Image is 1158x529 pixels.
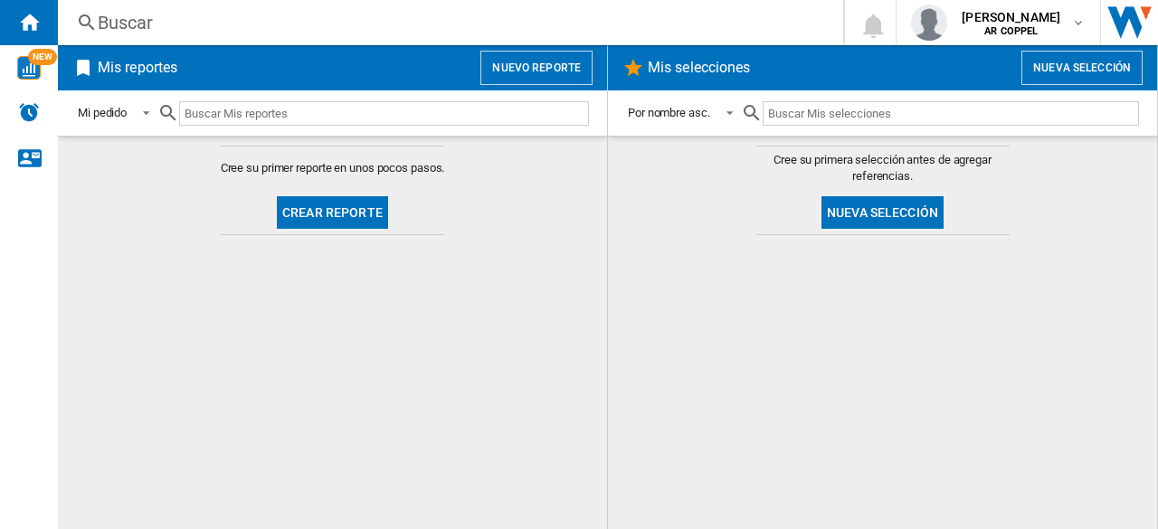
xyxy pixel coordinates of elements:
[911,5,947,41] img: profile.jpg
[78,106,127,119] div: Mi pedido
[1021,51,1143,85] button: Nueva selección
[763,101,1139,126] input: Buscar Mis selecciones
[962,8,1060,26] span: [PERSON_NAME]
[98,10,796,35] div: Buscar
[756,152,1010,184] span: Cree su primera selección antes de agregar referencias.
[179,101,589,126] input: Buscar Mis reportes
[18,101,40,123] img: alerts-logo.svg
[277,196,388,229] button: Crear reporte
[28,49,57,65] span: NEW
[628,106,710,119] div: Por nombre asc.
[644,51,755,85] h2: Mis selecciones
[17,56,41,80] img: wise-card.svg
[984,25,1038,37] b: AR COPPEL
[221,160,445,176] span: Cree su primer reporte en unos pocos pasos.
[480,51,593,85] button: Nuevo reporte
[94,51,181,85] h2: Mis reportes
[821,196,944,229] button: Nueva selección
